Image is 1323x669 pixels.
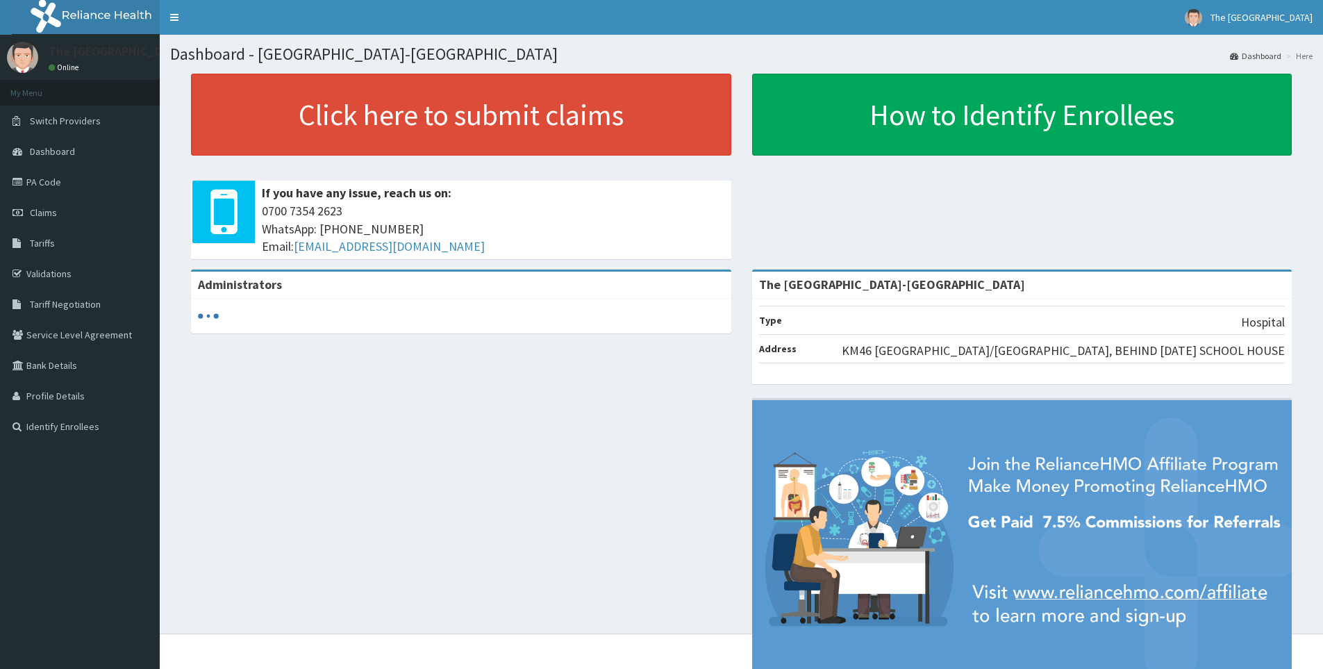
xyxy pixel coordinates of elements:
[198,306,219,327] svg: audio-loading
[30,145,75,158] span: Dashboard
[49,63,82,72] a: Online
[198,276,282,292] b: Administrators
[759,342,797,355] b: Address
[30,237,55,249] span: Tariffs
[262,185,451,201] b: If you have any issue, reach us on:
[1185,9,1202,26] img: User Image
[170,45,1313,63] h1: Dashboard - [GEOGRAPHIC_DATA]-[GEOGRAPHIC_DATA]
[30,115,101,127] span: Switch Providers
[30,298,101,311] span: Tariff Negotiation
[7,42,38,73] img: User Image
[759,314,782,327] b: Type
[1210,11,1313,24] span: The [GEOGRAPHIC_DATA]
[30,206,57,219] span: Claims
[1230,50,1281,62] a: Dashboard
[842,342,1285,360] p: KM46 [GEOGRAPHIC_DATA]/[GEOGRAPHIC_DATA], BEHIND [DATE] SCHOOL HOUSE
[1283,50,1313,62] li: Here
[294,238,485,254] a: [EMAIL_ADDRESS][DOMAIN_NAME]
[752,74,1292,156] a: How to Identify Enrollees
[191,74,731,156] a: Click here to submit claims
[1241,313,1285,331] p: Hospital
[49,45,188,58] p: The [GEOGRAPHIC_DATA]
[759,276,1025,292] strong: The [GEOGRAPHIC_DATA]-[GEOGRAPHIC_DATA]
[262,202,724,256] span: 0700 7354 2623 WhatsApp: [PHONE_NUMBER] Email:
